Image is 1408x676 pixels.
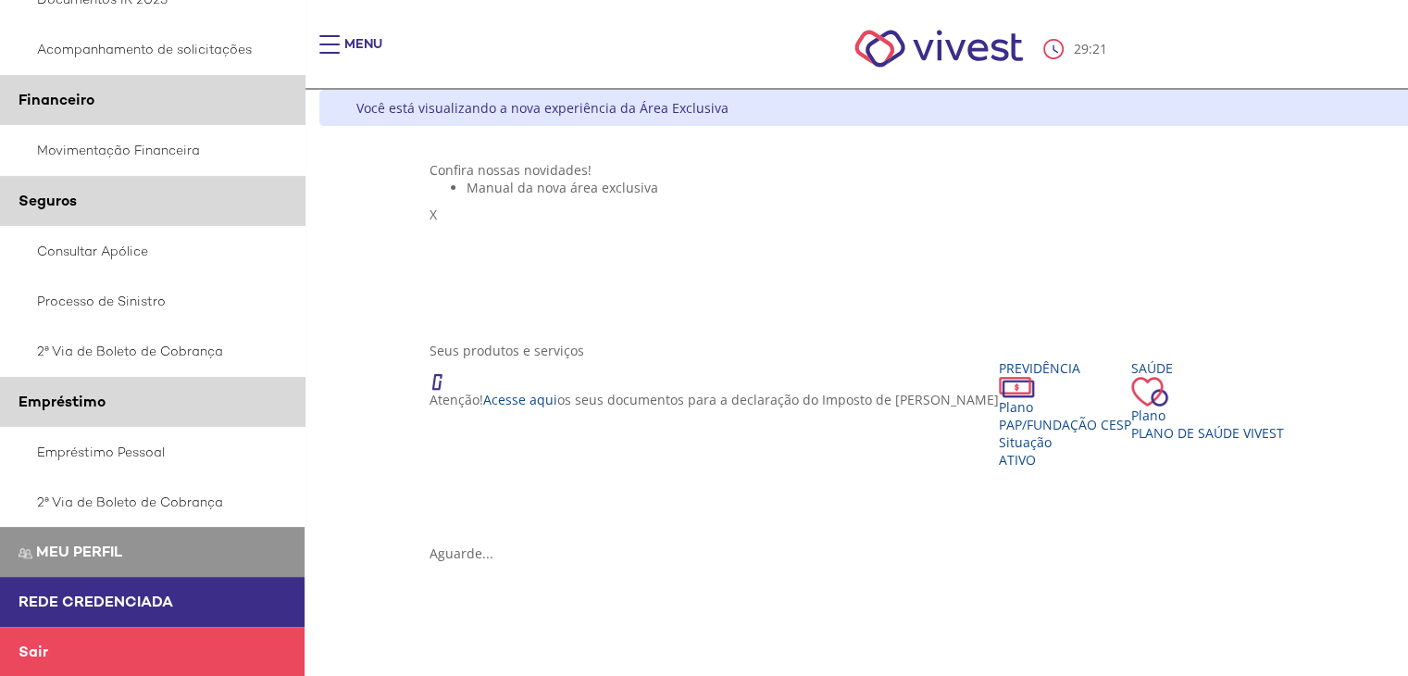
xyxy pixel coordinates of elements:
[1073,40,1088,57] span: 29
[19,642,48,661] span: Sair
[430,206,437,223] span: X
[1131,424,1284,442] span: Plano de Saúde VIVEST
[999,359,1131,377] div: Previdência
[19,392,106,411] span: Empréstimo
[483,391,557,408] a: Acesse aqui
[834,9,1044,88] img: Vivest
[1131,359,1284,377] div: Saúde
[999,359,1131,469] a: Previdência PlanoPAP/Fundação CESP SituaçãoAtivo
[1043,39,1110,59] div: :
[430,359,461,391] img: ico_atencao.png
[19,592,173,611] span: Rede Credenciada
[19,191,77,210] span: Seguros
[999,451,1036,469] span: Ativo
[19,546,32,560] img: Meu perfil
[999,416,1131,433] span: PAP/Fundação CESP
[356,99,729,117] div: Você está visualizando a nova experiência da Área Exclusiva
[430,391,999,408] p: Atenção! os seus documentos para a declaração do Imposto de [PERSON_NAME]
[999,433,1131,451] div: Situação
[1131,359,1284,442] a: Saúde PlanoPlano de Saúde VIVEST
[1131,377,1168,407] img: ico_coracao.png
[19,90,94,109] span: Financeiro
[999,377,1035,398] img: ico_dinheiro.png
[36,542,122,561] span: Meu perfil
[1091,40,1106,57] span: 21
[1131,407,1284,424] div: Plano
[999,398,1131,416] div: Plano
[467,179,658,196] span: Manual da nova área exclusiva
[344,35,382,72] div: Menu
